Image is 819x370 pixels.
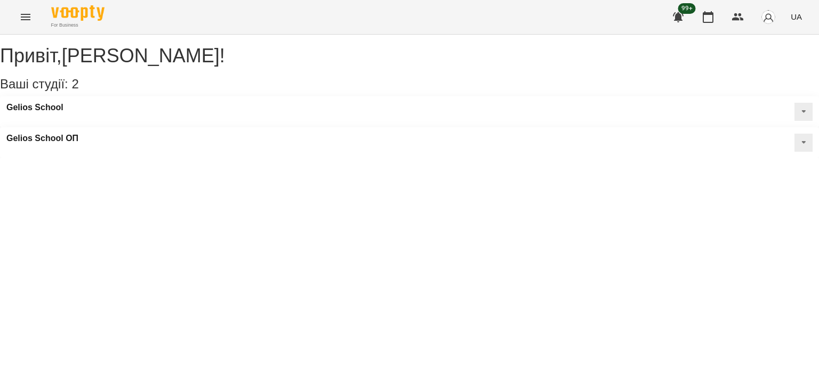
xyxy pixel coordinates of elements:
[6,134,78,143] a: Gelios School ОП
[791,11,802,22] span: UA
[51,5,105,21] img: Voopty Logo
[678,3,696,14] span: 99+
[6,103,63,112] a: Gelios School
[51,22,105,29] span: For Business
[786,7,806,27] button: UA
[13,4,38,30] button: Menu
[71,77,78,91] span: 2
[761,10,776,24] img: avatar_s.png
